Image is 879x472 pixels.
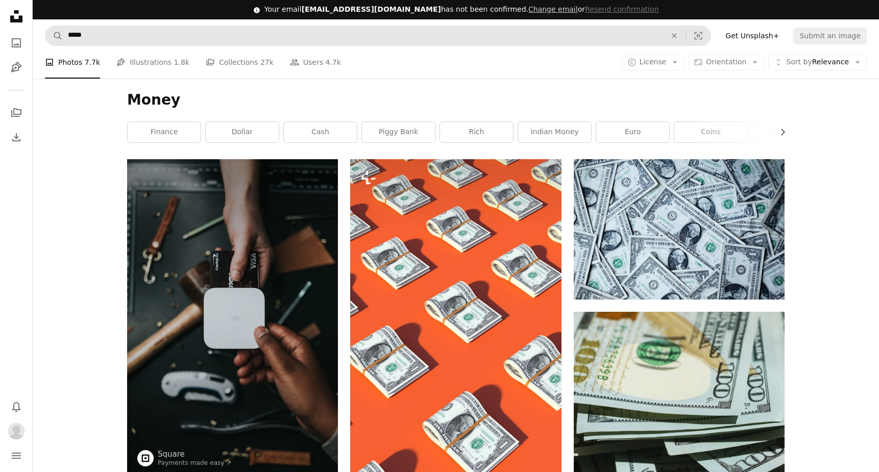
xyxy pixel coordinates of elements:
[128,122,201,142] a: finance
[45,26,63,45] button: Search Unsplash
[640,58,667,66] span: License
[6,6,27,29] a: Home — Unsplash
[674,122,747,142] a: coins
[206,122,279,142] a: dollar
[706,58,746,66] span: Orientation
[768,54,867,70] button: Sort byRelevance
[786,57,849,67] span: Relevance
[663,26,686,45] button: Clear
[302,5,441,13] span: [EMAIL_ADDRESS][DOMAIN_NAME]
[585,5,658,15] button: Resend confirmation
[793,28,867,44] button: Submit an image
[127,91,785,109] h1: Money
[350,342,561,351] a: a bunch of money sitting on top of an orange surface
[137,450,154,466] img: Go to Square's profile
[6,103,27,123] a: Collections
[6,127,27,147] a: Download History
[6,396,27,417] button: Notifications
[719,28,785,44] a: Get Unsplash+
[264,5,659,15] div: Your email has not been confirmed.
[174,57,189,68] span: 1.8k
[686,26,711,45] button: Visual search
[518,122,591,142] a: indian money
[8,423,25,439] img: Avatar of user Rob Korzan
[158,459,232,466] a: Payments made easy ↗
[528,5,658,13] span: or
[6,445,27,466] button: Menu
[326,57,341,68] span: 4.7k
[786,58,812,66] span: Sort by
[574,159,785,300] img: 1 U.S.A dollar banknotes
[6,421,27,441] button: Profile
[622,54,685,70] button: License
[574,225,785,234] a: 1 U.S.A dollar banknotes
[6,33,27,53] a: Photos
[596,122,669,142] a: euro
[290,46,341,79] a: Users 4.7k
[773,122,785,142] button: scroll list to the right
[45,26,711,46] form: Find visuals sitewide
[528,5,578,13] a: Change email
[6,57,27,78] a: Illustrations
[206,46,274,79] a: Collections 27k
[688,54,764,70] button: Orientation
[440,122,513,142] a: rich
[260,57,274,68] span: 27k
[116,46,189,79] a: Illustrations 1.8k
[752,122,825,142] a: investment
[284,122,357,142] a: cash
[158,449,232,459] a: Square
[127,312,338,321] a: person holding Visa card and white device
[362,122,435,142] a: piggy bank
